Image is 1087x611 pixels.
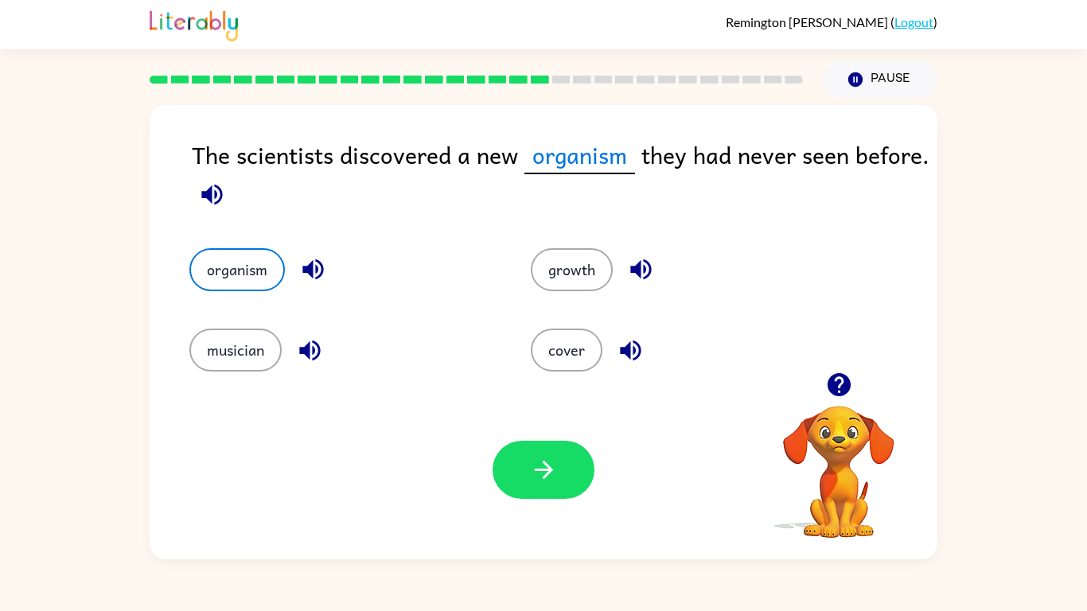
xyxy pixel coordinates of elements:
[726,14,937,29] div: ( )
[189,329,282,372] button: musician
[531,248,613,291] button: growth
[531,329,602,372] button: cover
[150,6,238,41] img: Literably
[192,137,937,216] div: The scientists discovered a new they had never seen before.
[894,14,933,29] a: Logout
[822,61,937,98] button: Pause
[524,137,635,174] span: organism
[726,14,890,29] span: Remington [PERSON_NAME]
[759,381,918,540] video: Your browser must support playing .mp4 files to use Literably. Please try using another browser.
[189,248,285,291] button: organism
